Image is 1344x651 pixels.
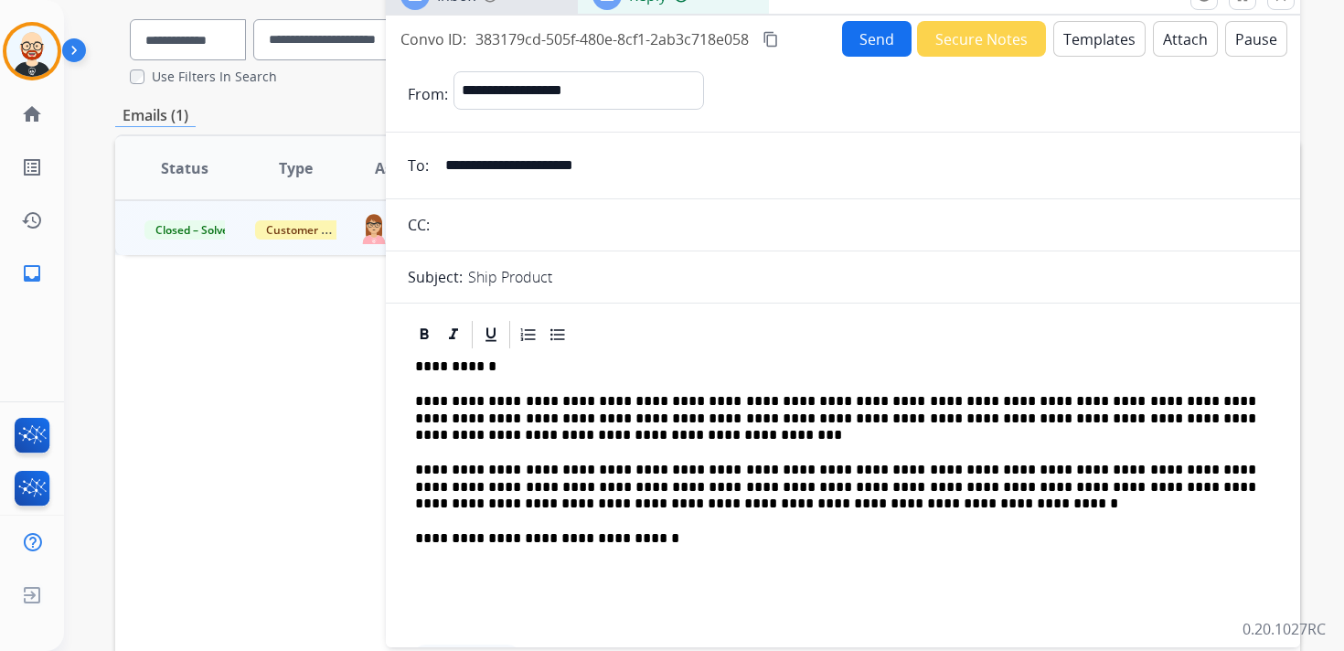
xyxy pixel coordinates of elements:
img: agent-avatar [359,212,389,243]
div: Bold [411,321,438,348]
p: Subject: [408,266,463,288]
p: Emails (1) [115,104,196,127]
span: Type [279,157,313,179]
button: Attach [1153,21,1218,57]
p: From: [408,83,448,105]
span: Customer Support [255,220,374,240]
mat-icon: inbox [21,262,43,284]
mat-icon: content_copy [763,31,779,48]
p: Ship Product [468,266,552,288]
span: Assignee [375,157,439,179]
p: 0.20.1027RC [1243,618,1326,640]
button: Send [842,21,912,57]
div: Bullet List [544,321,571,348]
img: avatar [6,26,58,77]
span: Closed – Solved [144,220,246,240]
mat-icon: home [21,103,43,125]
button: Pause [1225,21,1287,57]
mat-icon: list_alt [21,156,43,178]
span: Status [161,157,208,179]
p: Convo ID: [400,28,466,50]
p: To: [408,155,429,176]
div: Underline [477,321,505,348]
span: 383179cd-505f-480e-8cf1-2ab3c718e058 [475,29,749,49]
mat-icon: history [21,209,43,231]
div: Ordered List [515,321,542,348]
label: Use Filters In Search [152,68,277,86]
button: Templates [1053,21,1146,57]
button: Secure Notes [917,21,1046,57]
div: Italic [440,321,467,348]
p: CC: [408,214,430,236]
